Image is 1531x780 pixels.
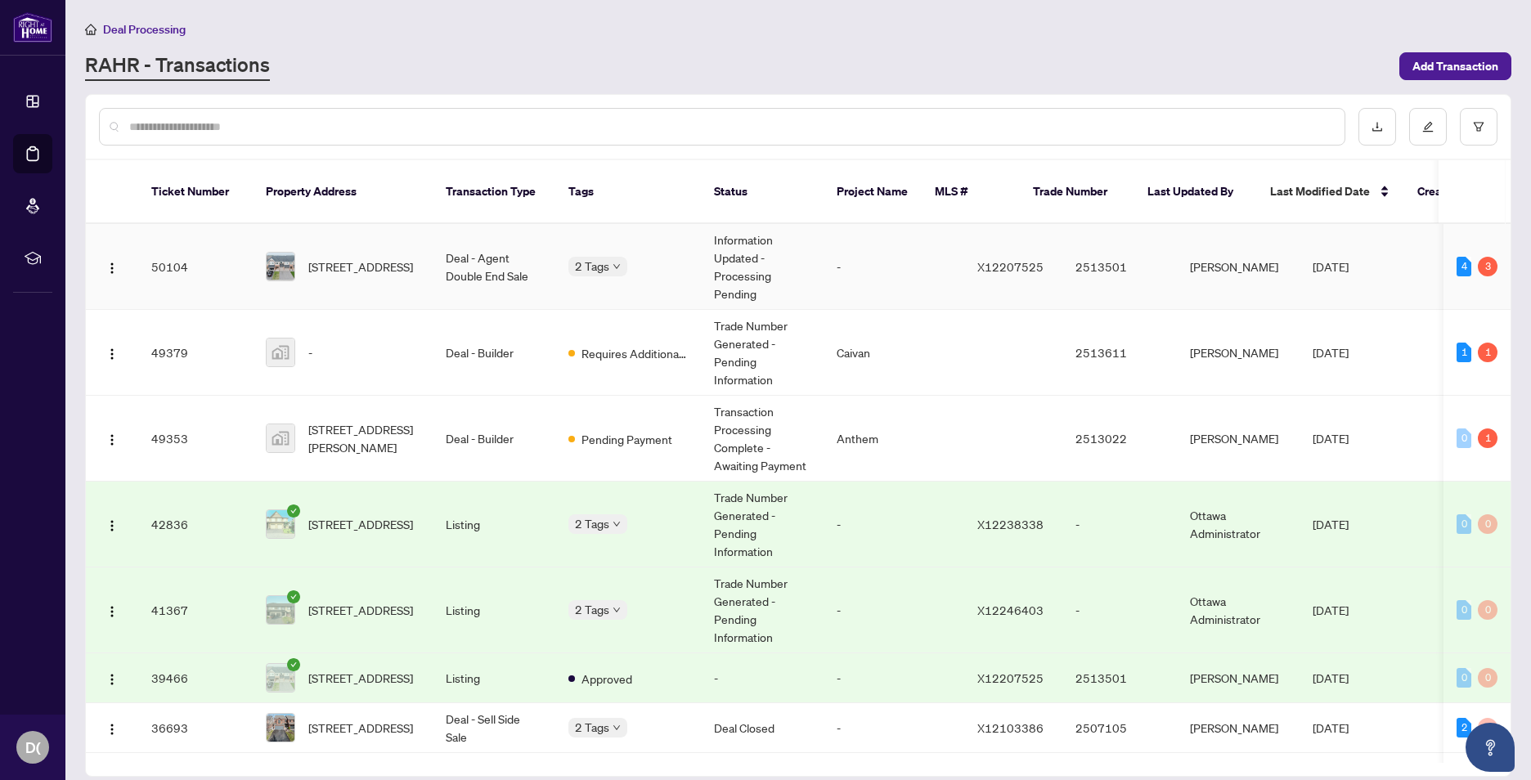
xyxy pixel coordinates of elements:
div: 0 [1457,428,1471,448]
span: [DATE] [1313,259,1349,274]
td: Deal - Agent Double End Sale [433,224,555,310]
div: 1 [1478,428,1497,448]
span: Pending Payment [581,430,672,448]
div: 2 [1457,718,1471,737]
td: - [824,567,964,653]
td: 2507105 [1062,703,1177,753]
td: 49379 [138,310,253,396]
button: Logo [99,715,125,741]
th: Last Updated By [1134,160,1257,224]
img: logo [13,12,52,43]
td: [PERSON_NAME] [1177,224,1300,310]
button: Logo [99,253,125,280]
th: Transaction Type [433,160,555,224]
td: 2513501 [1062,224,1177,310]
div: 0 [1478,718,1497,737]
img: Logo [106,433,119,446]
span: 2 Tags [575,718,609,737]
div: 0 [1457,668,1471,688]
span: [DATE] [1313,431,1349,446]
span: [DATE] [1313,345,1349,360]
img: Logo [106,262,119,275]
span: D( [25,736,41,759]
td: Deal - Builder [433,396,555,482]
td: 42836 [138,482,253,567]
span: 2 Tags [575,514,609,533]
td: - [824,482,964,567]
div: 3 [1478,257,1497,276]
button: Add Transaction [1399,52,1511,80]
button: Logo [99,511,125,537]
span: X12246403 [977,603,1044,617]
span: [DATE] [1313,720,1349,735]
span: filter [1473,121,1484,132]
span: [STREET_ADDRESS][PERSON_NAME] [308,420,420,456]
td: Trade Number Generated - Pending Information [701,567,824,653]
td: Deal - Builder [433,310,555,396]
td: Transaction Processing Complete - Awaiting Payment [701,396,824,482]
a: RAHR - Transactions [85,52,270,81]
td: 2513022 [1062,396,1177,482]
span: [DATE] [1313,670,1349,685]
span: Deal Processing [103,22,186,37]
span: Requires Additional Docs [581,344,688,362]
th: Last Modified Date [1257,160,1404,224]
span: [STREET_ADDRESS] [308,719,413,737]
span: X12103386 [977,720,1044,735]
td: Listing [433,653,555,703]
span: X12207525 [977,670,1044,685]
td: Anthem [824,396,964,482]
td: Caivan [824,310,964,396]
span: check-circle [287,590,300,603]
th: Created By [1404,160,1502,224]
td: 2513501 [1062,653,1177,703]
th: Status [701,160,824,224]
td: 50104 [138,224,253,310]
td: - [1062,482,1177,567]
th: Project Name [824,160,922,224]
span: Last Modified Date [1270,182,1370,200]
div: 1 [1478,343,1497,362]
td: [PERSON_NAME] [1177,653,1300,703]
th: Trade Number [1020,160,1134,224]
td: - [824,224,964,310]
span: download [1372,121,1383,132]
button: edit [1409,108,1447,146]
span: [STREET_ADDRESS] [308,258,413,276]
button: filter [1460,108,1497,146]
img: thumbnail-img [267,664,294,692]
img: thumbnail-img [267,253,294,280]
img: Logo [106,673,119,686]
th: Tags [555,160,701,224]
div: 0 [1478,668,1497,688]
button: download [1358,108,1396,146]
img: thumbnail-img [267,596,294,624]
td: - [701,653,824,703]
td: Information Updated - Processing Pending [701,224,824,310]
span: 2 Tags [575,257,609,276]
img: thumbnail-img [267,510,294,538]
span: Add Transaction [1412,53,1498,79]
td: - [824,703,964,753]
span: [STREET_ADDRESS] [308,669,413,687]
span: X12238338 [977,517,1044,531]
div: 4 [1457,257,1471,276]
td: [PERSON_NAME] [1177,396,1300,482]
img: thumbnail-img [267,424,294,452]
span: [STREET_ADDRESS] [308,601,413,619]
button: Logo [99,339,125,365]
td: - [1062,567,1177,653]
td: Trade Number Generated - Pending Information [701,482,824,567]
td: [PERSON_NAME] [1177,703,1300,753]
div: 0 [1478,600,1497,620]
td: [PERSON_NAME] [1177,310,1300,396]
img: Logo [106,347,119,361]
img: thumbnail-img [267,714,294,742]
td: Ottawa Administrator [1177,567,1300,653]
img: Logo [106,723,119,736]
td: Deal Closed [701,703,824,753]
button: Logo [99,425,125,451]
td: 49353 [138,396,253,482]
div: 1 [1457,343,1471,362]
td: 39466 [138,653,253,703]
